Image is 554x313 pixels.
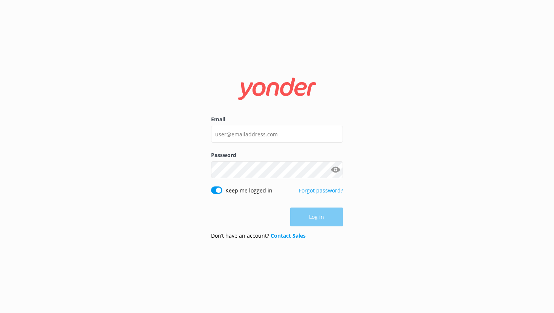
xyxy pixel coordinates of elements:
a: Forgot password? [299,187,343,194]
label: Password [211,151,343,159]
a: Contact Sales [271,232,306,239]
label: Keep me logged in [225,186,272,195]
label: Email [211,115,343,124]
button: Show password [328,162,343,177]
input: user@emailaddress.com [211,126,343,143]
p: Don’t have an account? [211,232,306,240]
